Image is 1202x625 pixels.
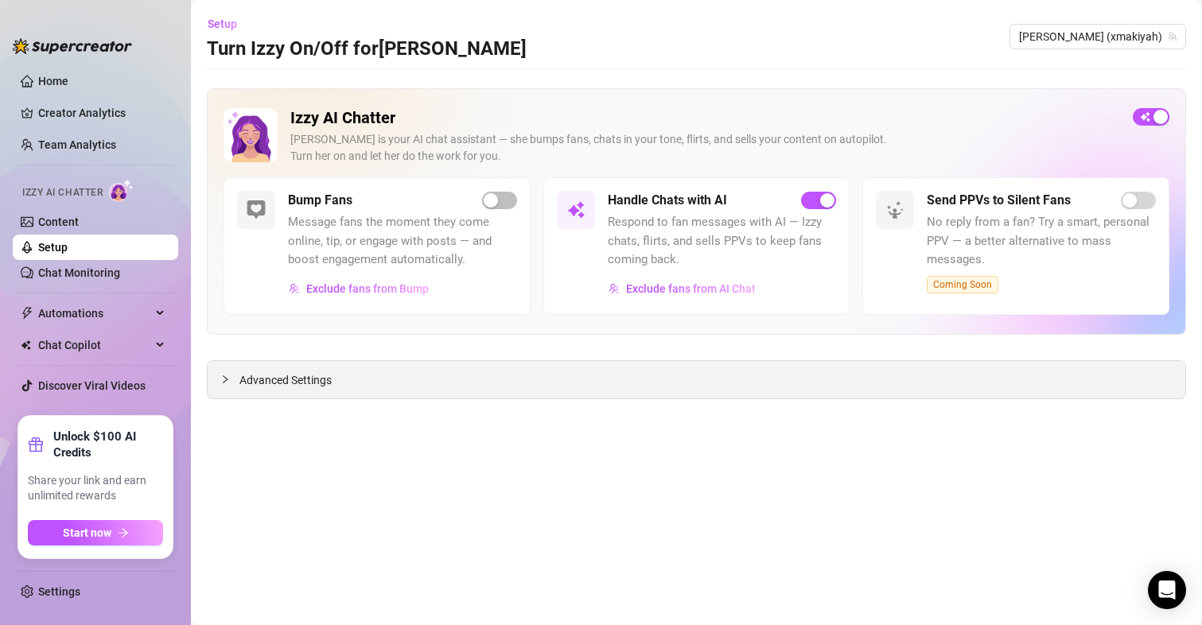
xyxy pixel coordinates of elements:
[288,213,517,270] span: Message fans the moment they come online, tip, or engage with posts — and boost engagement automa...
[38,75,68,87] a: Home
[288,191,352,210] h5: Bump Fans
[1148,571,1186,609] div: Open Intercom Messenger
[220,375,230,384] span: collapsed
[38,379,146,392] a: Discover Viral Videos
[220,371,239,388] div: collapsed
[22,185,103,200] span: Izzy AI Chatter
[118,527,129,538] span: arrow-right
[224,108,278,162] img: Izzy AI Chatter
[28,473,163,504] span: Share your link and earn unlimited rewards
[289,283,300,294] img: svg%3e
[38,266,120,279] a: Chat Monitoring
[927,213,1156,270] span: No reply from a fan? Try a smart, personal PPV — a better alternative to mass messages.
[626,282,756,295] span: Exclude fans from AI Chat
[109,179,134,202] img: AI Chatter
[38,301,151,326] span: Automations
[207,11,250,37] button: Setup
[38,332,151,358] span: Chat Copilot
[288,276,430,301] button: Exclude fans from Bump
[21,340,31,351] img: Chat Copilot
[247,200,266,219] img: svg%3e
[239,371,332,389] span: Advanced Settings
[885,200,904,219] img: svg%3e
[566,200,585,219] img: svg%3e
[927,276,998,293] span: Coming Soon
[13,38,132,54] img: logo-BBDzfeDw.svg
[38,215,79,228] a: Content
[21,307,33,320] span: thunderbolt
[207,37,527,62] h3: Turn Izzy On/Off for [PERSON_NAME]
[208,17,237,30] span: Setup
[28,437,44,452] span: gift
[38,100,165,126] a: Creator Analytics
[38,138,116,151] a: Team Analytics
[28,520,163,545] button: Start nowarrow-right
[1019,25,1177,49] span: maki (xmakiyah)
[608,213,837,270] span: Respond to fan messages with AI — Izzy chats, flirts, and sells PPVs to keep fans coming back.
[609,283,620,294] img: svg%3e
[290,131,1120,165] div: [PERSON_NAME] is your AI chat assistant — she bumps fans, chats in your tone, flirts, and sells y...
[927,191,1071,210] h5: Send PPVs to Silent Fans
[306,282,429,295] span: Exclude fans from Bump
[290,108,1120,128] h2: Izzy AI Chatter
[608,191,727,210] h5: Handle Chats with AI
[1168,32,1177,41] span: team
[63,526,111,539] span: Start now
[53,429,163,460] strong: Unlock $100 AI Credits
[38,585,80,598] a: Settings
[608,276,757,301] button: Exclude fans from AI Chat
[38,241,68,254] a: Setup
